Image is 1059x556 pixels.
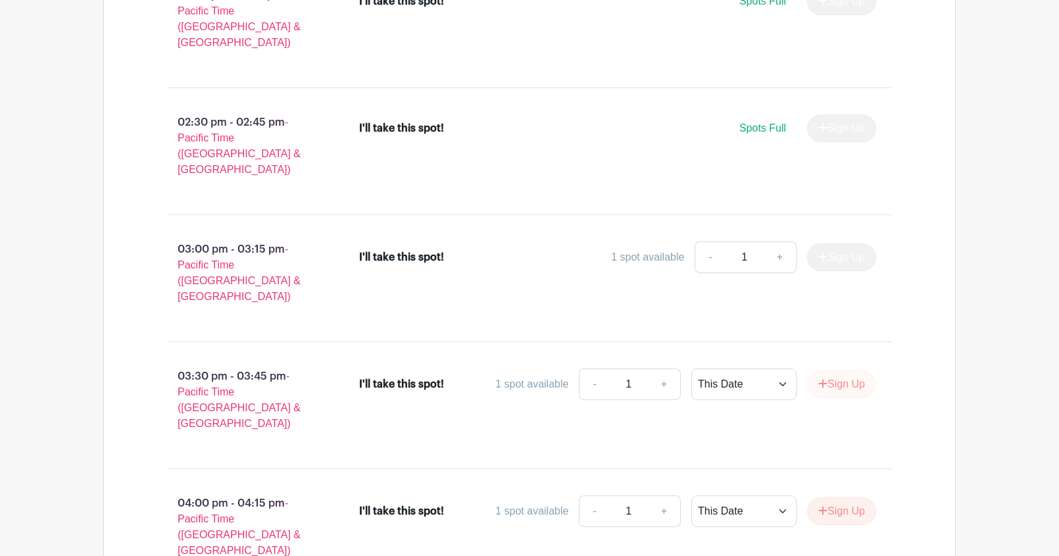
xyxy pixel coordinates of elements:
[178,370,301,429] span: - Pacific Time ([GEOGRAPHIC_DATA] & [GEOGRAPHIC_DATA])
[178,243,301,302] span: - Pacific Time ([GEOGRAPHIC_DATA] & [GEOGRAPHIC_DATA])
[495,503,568,519] div: 1 spot available
[359,376,444,392] div: I'll take this spot!
[178,116,301,175] span: - Pacific Time ([GEOGRAPHIC_DATA] & [GEOGRAPHIC_DATA])
[611,249,684,265] div: 1 spot available
[807,497,876,525] button: Sign Up
[146,109,338,183] p: 02:30 pm - 02:45 pm
[359,503,444,519] div: I'll take this spot!
[764,241,797,273] a: +
[807,370,876,398] button: Sign Up
[648,495,681,527] a: +
[146,363,338,437] p: 03:30 pm - 03:45 pm
[579,368,609,400] a: -
[695,241,725,273] a: -
[495,376,568,392] div: 1 spot available
[359,120,444,136] div: I'll take this spot!
[648,368,681,400] a: +
[146,236,338,310] p: 03:00 pm - 03:15 pm
[739,122,786,134] span: Spots Full
[359,249,444,265] div: I'll take this spot!
[579,495,609,527] a: -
